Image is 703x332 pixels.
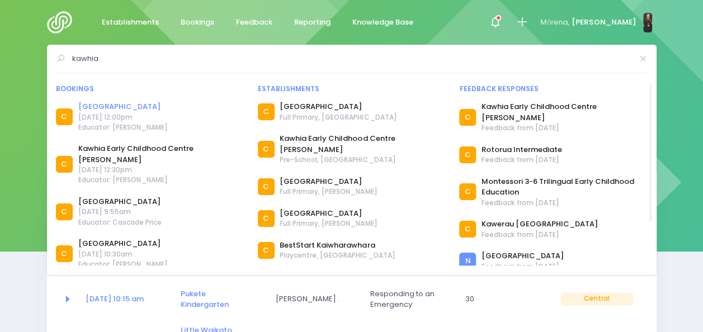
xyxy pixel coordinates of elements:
[173,281,268,317] td: <a href="https://app.stjis.org.nz/establishments/200331" class="font-weight-bold">Pukete Kinderga...
[363,281,458,317] td: Responding to an Emergency
[258,210,275,227] div: C
[78,112,168,122] span: [DATE] 12:00pm
[102,17,159,28] span: Establishments
[459,253,476,269] div: N
[258,178,275,195] div: C
[482,262,564,272] span: Feedback from [DATE]
[78,175,244,185] span: Educator: [PERSON_NAME]
[56,84,244,94] div: Bookings
[268,281,363,317] td: Kylie .
[553,281,640,317] td: Central
[352,17,413,28] span: Knowledge Base
[78,259,168,269] span: Educator: [PERSON_NAME]
[72,50,632,67] input: Search for anything (like establishments, bookings, or feedback)
[343,12,423,34] a: Knowledge Base
[280,240,395,251] a: BestStart Kaiwharawhara
[482,219,598,230] a: Kawerau [GEOGRAPHIC_DATA]
[47,11,79,34] img: Logo
[540,17,569,28] span: Mōrena,
[78,196,162,207] a: [GEOGRAPHIC_DATA]
[643,13,652,32] img: N
[78,101,168,112] a: [GEOGRAPHIC_DATA]
[227,12,282,34] a: Feedback
[172,12,224,34] a: Bookings
[482,123,647,133] span: Feedback from [DATE]
[370,288,443,310] span: Responding to an Emergency
[280,101,397,112] a: [GEOGRAPHIC_DATA]
[78,165,244,175] span: [DATE] 12:30pm
[280,155,445,165] span: Pre-School, [GEOGRAPHIC_DATA]
[78,122,168,132] span: Educator: [PERSON_NAME]
[280,219,377,229] span: Full Primary, [PERSON_NAME]
[459,109,476,126] div: C
[56,203,73,220] div: C
[78,238,168,249] a: [GEOGRAPHIC_DATA]
[181,288,229,310] a: Pukete Kindergarten
[294,17,331,28] span: Reporting
[571,17,636,28] span: [PERSON_NAME]
[560,292,633,306] span: Central
[482,101,647,123] a: Kawhia Early Childhood Centre [PERSON_NAME]
[236,17,272,28] span: Feedback
[459,183,476,200] div: C
[482,198,647,208] span: Feedback from [DATE]
[458,281,553,317] td: 30
[56,108,73,125] div: C
[482,176,647,198] a: Montessori 3-6 Trilingual Early Childhood Education
[275,293,348,305] span: [PERSON_NAME] .
[78,143,244,165] a: Kawhia Early Childhood Centre [PERSON_NAME]
[280,112,397,122] span: Full Primary, [GEOGRAPHIC_DATA]
[280,208,377,219] a: [GEOGRAPHIC_DATA]
[280,187,377,197] span: Full Primary, [PERSON_NAME]
[258,84,446,94] div: Establishments
[482,230,598,240] span: Feedback from [DATE]
[258,242,275,259] div: C
[78,207,162,217] span: [DATE] 9:55am
[78,249,168,259] span: [DATE] 10:30am
[459,221,476,238] div: C
[93,12,168,34] a: Establishments
[459,84,647,94] div: Feedback responses
[78,281,173,317] td: <a href="https://app.stjis.org.nz/bookings/523833" class="font-weight-bold">08 Sep at 10:15 am</a>
[86,293,144,304] a: [DATE] 10:15 am
[482,250,564,262] a: [GEOGRAPHIC_DATA]
[482,144,562,155] a: Rotorua Intermediate
[280,133,445,155] a: Kawhia Early Childhood Centre [PERSON_NAME]
[56,156,73,173] div: C
[56,245,73,262] div: C
[258,103,275,120] div: C
[78,217,162,227] span: Educator: Cascade Price
[258,141,275,158] div: C
[459,146,476,163] div: C
[285,12,340,34] a: Reporting
[482,155,562,165] span: Feedback from [DATE]
[465,293,538,305] span: 30
[280,250,395,260] span: Playcentre, [GEOGRAPHIC_DATA]
[181,17,214,28] span: Bookings
[280,176,377,187] a: [GEOGRAPHIC_DATA]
